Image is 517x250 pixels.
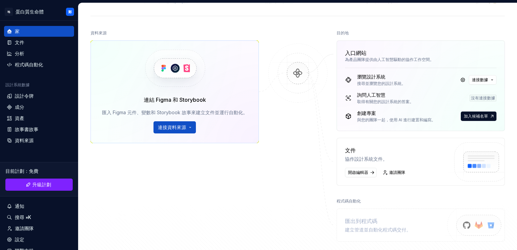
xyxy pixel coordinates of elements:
[5,168,24,174] font: 目前計劃
[357,117,436,122] font: 與您的團隊一起，使用 AI 進行建置和編寫。
[348,170,368,175] font: 開啟編輯器
[1,4,77,19] button: 地蛋白質生命體鄭
[15,225,34,231] font: 邀請團隊
[345,50,367,56] font: 入口網站
[4,135,74,146] a: 資料來源
[357,110,376,116] font: 創建專案
[381,168,408,177] a: 邀請團隊
[32,182,51,187] font: 升級計劃
[4,48,74,59] a: 分析
[15,115,24,121] font: 資產
[68,10,72,14] font: 鄭
[158,124,186,130] font: 連接資料來源
[345,156,387,162] font: 協作設計系統文件。
[15,104,24,110] font: 成分
[4,59,74,70] a: 程式碼自動化
[4,124,74,135] a: 故事書故事
[345,218,377,224] font: 匯出到程式碼
[337,198,361,204] font: 程式碼自動化
[5,179,73,191] button: 升級計劃
[472,77,488,82] font: 連接數據
[4,234,74,245] a: 設定
[4,113,74,124] a: 資產
[15,237,24,242] font: 設定
[4,37,74,48] a: 文件
[389,170,405,175] font: 邀請團隊
[91,30,107,35] font: 資料來源
[461,112,496,121] button: 加入候補名單
[15,9,44,14] font: 蛋白質生命體
[15,62,43,67] font: 程式碼自動化
[15,51,24,56] font: 分析
[15,39,24,45] font: 文件
[15,28,20,34] font: 家
[7,10,10,13] font: 地
[357,74,385,80] font: 瀏覽設計系統
[15,214,31,220] font: 搜尋 ⌘K
[4,102,74,113] a: 成分
[144,96,206,103] font: 連結 Figma 和 Storybook
[102,110,248,115] font: 匯入 Figma 元件、變數和 Storybook 故事來建立文件並運行自動化。
[15,126,38,132] font: 故事書故事
[337,30,349,35] font: 目的地
[5,82,30,87] font: 設計系統數據
[4,212,74,223] button: 搜尋 ⌘K
[471,95,495,100] font: 沒有連接數據
[15,203,24,209] font: 通知
[4,201,74,212] button: 通知
[15,137,34,143] font: 資料來源
[345,57,434,62] font: 為產品團隊提供由人工智慧驅動的協作工作空間。
[29,168,38,174] font: 免費
[357,81,406,86] font: 搜尋並瀏覽您的設計系統。
[24,168,29,174] font: ：
[15,93,34,99] font: 設計令牌
[4,91,74,101] a: 設計令牌
[357,92,385,98] font: 詢問人工智慧
[469,75,496,85] button: 連接數據
[4,26,74,37] a: 家
[345,227,411,232] font: 建立管道並自動化程式碼交付。
[4,223,74,234] a: 邀請團隊
[464,114,488,119] font: 加入候補名單
[357,99,414,104] font: 取得有關您的設計系統的答案。
[345,168,377,177] a: 開啟編輯器
[153,121,196,133] button: 連接資料來源
[345,147,356,154] font: 文件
